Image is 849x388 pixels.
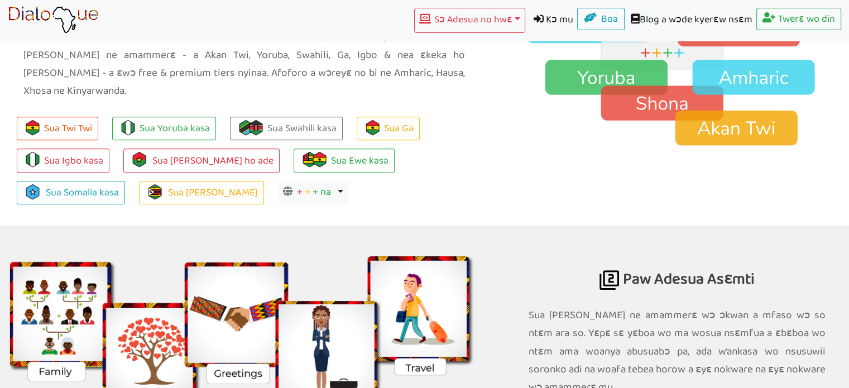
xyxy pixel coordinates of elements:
[248,120,263,135] img: kenya.f9bac8fe.png
[313,184,331,201] font: + na
[267,120,337,137] font: Sua Swahili kasa
[625,8,756,33] a: Blog a wɔde kyerɛw nsɛm
[365,120,380,135] img: flag-ghana.106b55d9.png
[622,266,754,293] font: Paw Adesua Asɛmti
[152,152,274,169] font: Sua [PERSON_NAME] ho ade
[140,120,210,137] font: Sua Yoruba kasa
[168,184,258,202] font: Sua [PERSON_NAME]
[112,117,216,141] a: Sua Yoruba kasa
[414,8,525,33] button: Sɔ Adesua no hwɛ
[546,11,573,28] font: Kɔ mu
[17,117,98,141] button: Sua Twi Twi
[384,120,414,137] font: Sua Ga
[525,8,578,33] a: Kɔ mu
[305,184,310,201] font: +
[756,8,842,30] a: Twerɛ wo din
[331,152,388,169] font: Sua Ewe kasa
[230,117,343,141] a: Sua Swahili kasa
[25,120,40,135] img: flag-ghana.106b55d9.png
[601,11,618,28] font: Boa
[44,120,92,137] font: Sua Twi Twi
[278,181,348,204] button: + + + na
[8,6,99,34] img: sua Afrika kasa platform app
[778,11,835,28] font: Twerɛ wo din
[44,152,103,169] font: Sua Igbo kasa
[238,120,253,135] img: flag-tanzania.fe228584.png
[434,12,512,28] font: Sɔ Adesua no hwɛ
[312,152,327,167] img: flag-ghana.106b55d9.png
[23,10,465,100] font: Dialogue Africa ma wɔn a wɔde di dwuma no nya akwan pii a wɔbɛfa so de wɔn ho ahyɛ nsu mu na ɛret...
[640,11,752,28] font: Blog a wɔde kyerɛw nsɛm
[46,184,119,202] font: Sua Somalia kasa
[357,117,420,141] a: Sua Ga
[147,184,162,199] img: zimbabwe.93903875.png
[132,152,147,167] img: burkina-faso.42b537ce.png
[302,152,317,167] img: togo.0c01db91.png
[25,184,40,199] img: somalia.d5236246.png
[123,149,280,173] a: Sua [PERSON_NAME] ho ade
[599,270,619,290] img: afrika kasa a wɔde yɛ adwuma akwantuo
[17,149,109,173] a: Sua Igbo kasa
[294,149,395,173] a: Sua Ewe kasa
[297,184,303,201] font: +
[139,181,264,205] a: Sua [PERSON_NAME]
[25,152,40,167] img: flag-nigeria.710e75b6.png
[121,120,136,135] img: flag-nigeria.710e75b6.png
[577,8,625,30] a: Boa
[17,181,125,205] a: Sua Somalia kasa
